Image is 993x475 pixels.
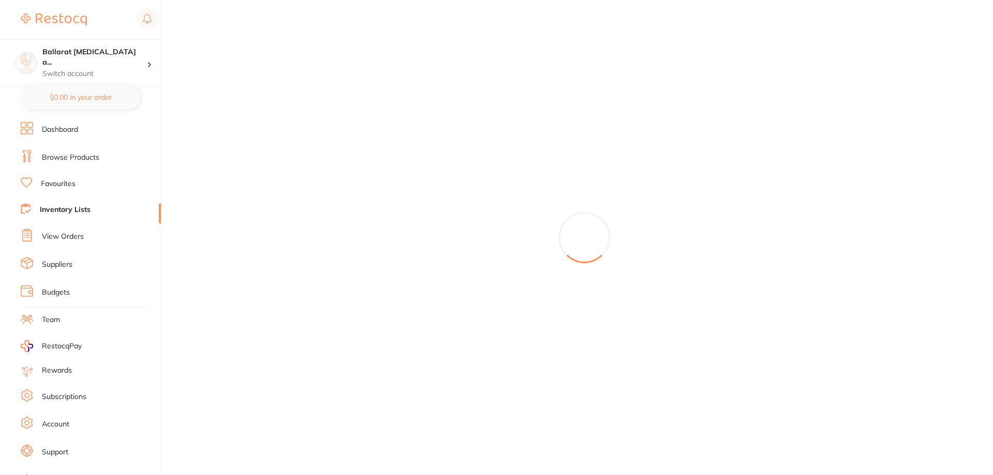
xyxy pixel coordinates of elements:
a: Suppliers [42,259,72,270]
a: View Orders [42,232,84,242]
img: Restocq Logo [21,13,87,26]
a: Dashboard [42,125,78,135]
a: RestocqPay [21,340,82,352]
a: Subscriptions [42,392,86,402]
a: Support [42,447,68,457]
a: Browse Products [42,152,99,163]
h4: Ballarat Wisdom Tooth and Implant Centre [42,47,147,67]
a: Budgets [42,287,70,298]
img: Ballarat Wisdom Tooth and Implant Centre [16,53,37,73]
a: Rewards [42,365,72,376]
a: Account [42,419,69,430]
a: Inventory Lists [40,205,91,215]
a: Favourites [41,179,76,189]
span: RestocqPay [42,341,82,351]
p: Switch account [42,69,147,79]
a: Restocq Logo [21,8,87,32]
a: Team [42,315,60,325]
img: RestocqPay [21,340,33,352]
button: $0.00 in your order [21,85,140,110]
